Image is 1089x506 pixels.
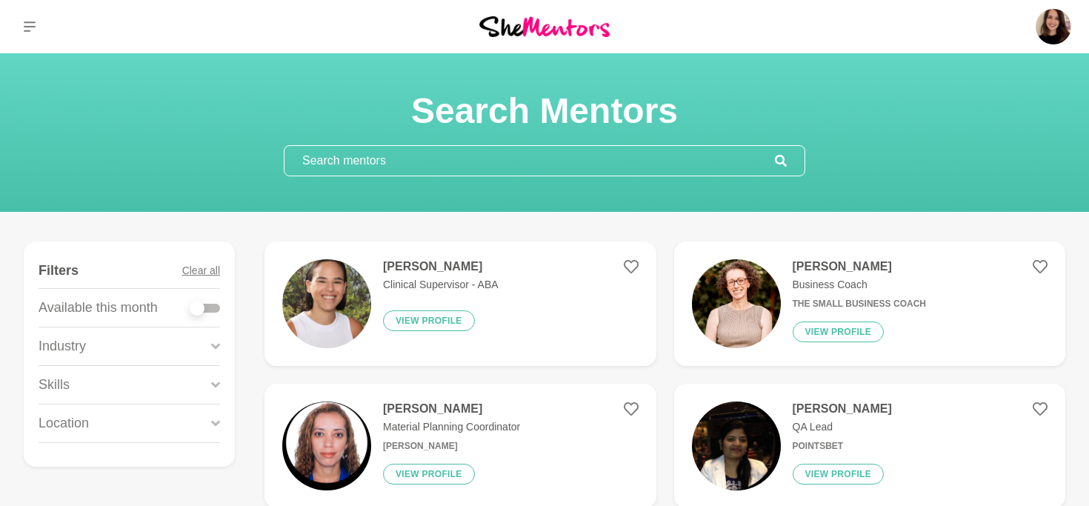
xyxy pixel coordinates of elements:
img: Ali Adey [1036,9,1071,44]
p: Location [39,413,89,433]
img: eb61345ad79f4ce0dd571a67faf76c79642511a2-1079x1155.jpg [282,402,371,490]
h4: [PERSON_NAME] [793,259,926,274]
h6: The Small Business Coach [793,299,926,310]
a: [PERSON_NAME]Business CoachThe Small Business CoachView profile [674,242,1066,366]
button: View profile [793,322,885,342]
h4: Filters [39,262,79,279]
h4: [PERSON_NAME] [793,402,892,416]
img: 3ec1c6f16f6e53bb541a78325fe61d53914585eb-1170x1733.jpg [282,259,371,348]
p: Available this month [39,298,158,318]
p: Skills [39,375,70,395]
img: She Mentors Logo [479,16,610,36]
h4: [PERSON_NAME] [383,259,499,274]
img: 9f1299b5b555db0849b884ac6357c89f80fdea5b-1365x2048.jpg [692,259,781,348]
button: Clear all [182,253,220,288]
p: Clinical Supervisor - ABA [383,277,499,293]
h4: [PERSON_NAME] [383,402,520,416]
input: Search mentors [284,146,775,176]
p: Business Coach [793,277,926,293]
p: QA Lead [793,419,892,435]
button: View profile [793,464,885,485]
h6: Pointsbet [793,441,892,452]
a: [PERSON_NAME]Clinical Supervisor - ABAView profile [264,242,656,366]
button: View profile [383,310,475,331]
h1: Search Mentors [284,89,805,133]
p: Material Planning Coordinator [383,419,520,435]
img: 46141e2bfef17d16c935f9c4a80915b9e6c4570d-512x512.png [692,402,781,490]
h6: [PERSON_NAME] [383,441,520,452]
p: Industry [39,336,86,356]
button: View profile [383,464,475,485]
